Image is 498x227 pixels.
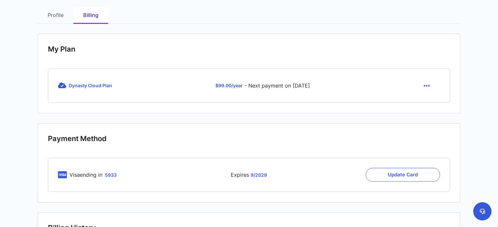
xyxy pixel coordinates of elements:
[366,168,440,182] button: Update Card
[251,172,267,178] span: 9 / 2029
[48,134,107,143] span: Payment Method
[215,83,243,88] span: $ 99.00 /year
[185,168,313,182] div: Expires
[38,7,73,24] a: Profile
[69,171,119,179] div: Visa ending in
[181,79,345,92] div: - Next payment on [DATE]
[69,83,112,88] span: Dynasty Cloud Plan
[105,172,117,178] span: 5933
[48,44,75,54] span: My Plan
[73,7,108,24] a: Billing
